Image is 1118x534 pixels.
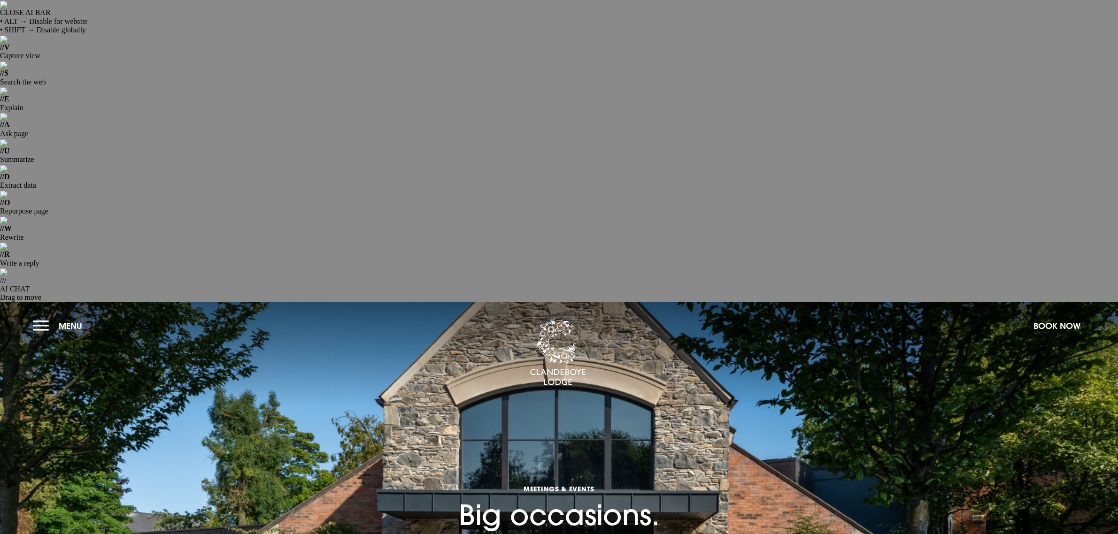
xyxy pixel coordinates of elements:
button: Book Now [1029,316,1085,336]
img: Clandeboye Lodge [530,320,586,386]
button: Menu [33,316,87,336]
span: Menu [59,320,82,331]
span: Meetings & Events [421,484,697,493]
